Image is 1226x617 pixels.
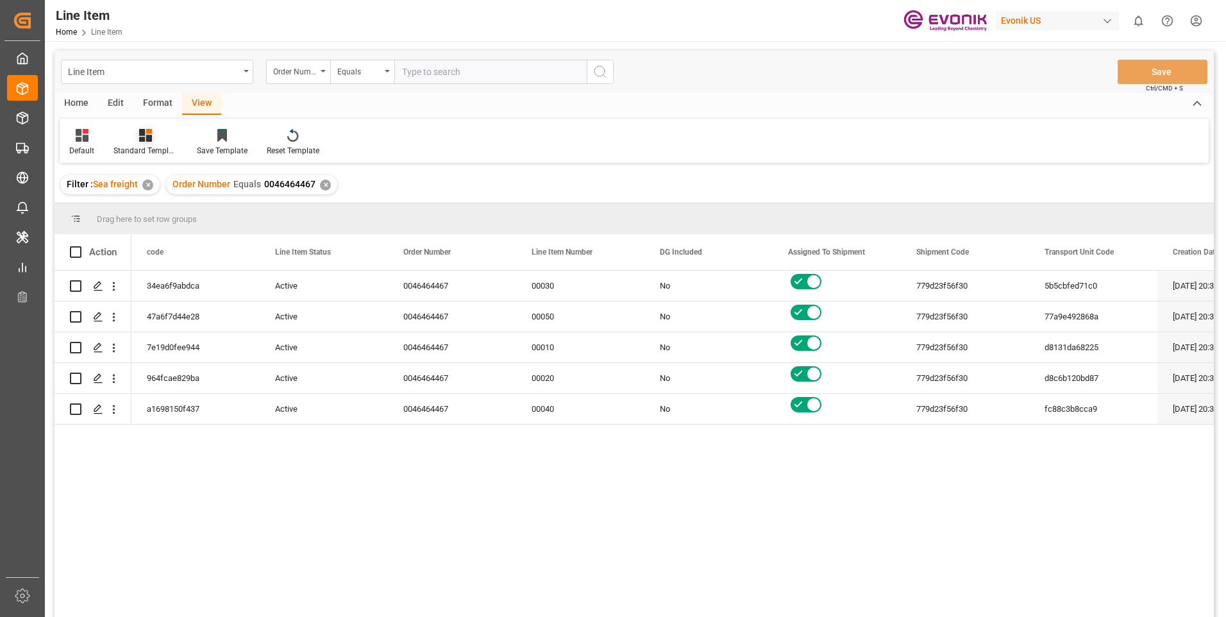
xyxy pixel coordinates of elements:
div: Home [55,93,98,115]
span: Drag here to set row groups [97,214,197,224]
span: Order Number [172,179,230,189]
button: search button [587,60,614,84]
button: open menu [61,60,253,84]
span: Equals [233,179,261,189]
span: DG Included [660,248,702,257]
div: 77a9e492868a [1029,301,1157,332]
button: open menu [330,60,394,84]
div: No [660,394,757,424]
img: Evonik-brand-mark-Deep-Purple-RGB.jpeg_1700498283.jpeg [903,10,987,32]
span: 0046464467 [264,179,315,189]
button: show 0 new notifications [1124,6,1153,35]
div: 779d23f56f30 [901,394,1029,424]
div: Active [275,364,373,393]
div: Order Number [273,63,317,78]
div: Standard Templates [113,145,178,156]
span: Ctrl/CMD + S [1146,83,1183,93]
div: Save Template [197,145,248,156]
div: d8131da68225 [1029,332,1157,362]
button: Help Center [1153,6,1182,35]
div: Press SPACE to select this row. [55,394,131,425]
div: 7e19d0fee944 [131,332,260,362]
div: 00020 [516,363,644,393]
div: 00010 [516,332,644,362]
span: Shipment Code [916,248,969,257]
div: Active [275,302,373,332]
span: Order Number [403,248,451,257]
div: 47a6f7d44e28 [131,301,260,332]
div: Format [133,93,182,115]
input: Type to search [394,60,587,84]
div: 34ea6f9abdca [131,271,260,301]
div: fc88c3b8cca9 [1029,394,1157,424]
div: 5b5cbfed71c0 [1029,271,1157,301]
div: Active [275,271,373,301]
div: No [660,271,757,301]
button: Evonik US [996,8,1124,33]
span: Line Item Number [532,248,592,257]
div: Evonik US [996,12,1119,30]
div: No [660,302,757,332]
div: 779d23f56f30 [901,271,1029,301]
span: Transport Unit Code [1045,248,1114,257]
div: 00030 [516,271,644,301]
div: Edit [98,93,133,115]
button: open menu [266,60,330,84]
div: No [660,333,757,362]
span: Sea freight [93,179,138,189]
div: 00040 [516,394,644,424]
div: View [182,93,221,115]
div: d8c6b120bd87 [1029,363,1157,393]
div: 779d23f56f30 [901,332,1029,362]
div: Press SPACE to select this row. [55,363,131,394]
div: 779d23f56f30 [901,363,1029,393]
div: 0046464467 [388,271,516,301]
div: 0046464467 [388,363,516,393]
div: 964fcae829ba [131,363,260,393]
div: a1698150f437 [131,394,260,424]
div: 00050 [516,301,644,332]
div: Line Item [56,6,122,25]
div: Press SPACE to select this row. [55,301,131,332]
div: ✕ [320,180,331,190]
div: Press SPACE to select this row. [55,271,131,301]
div: Active [275,394,373,424]
span: code [147,248,164,257]
div: 0046464467 [388,332,516,362]
span: Assigned To Shipment [788,248,865,257]
div: Reset Template [267,145,319,156]
button: Save [1118,60,1207,84]
div: 779d23f56f30 [901,301,1029,332]
span: Filter : [67,179,93,189]
div: Press SPACE to select this row. [55,332,131,363]
div: ✕ [142,180,153,190]
div: Action [89,246,117,258]
a: Home [56,28,77,37]
div: Default [69,145,94,156]
span: Creation Date [1173,248,1219,257]
span: Line Item Status [275,248,331,257]
div: Active [275,333,373,362]
div: No [660,364,757,393]
div: 0046464467 [388,394,516,424]
div: Line Item [68,63,239,79]
div: 0046464467 [388,301,516,332]
div: Equals [337,63,381,78]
